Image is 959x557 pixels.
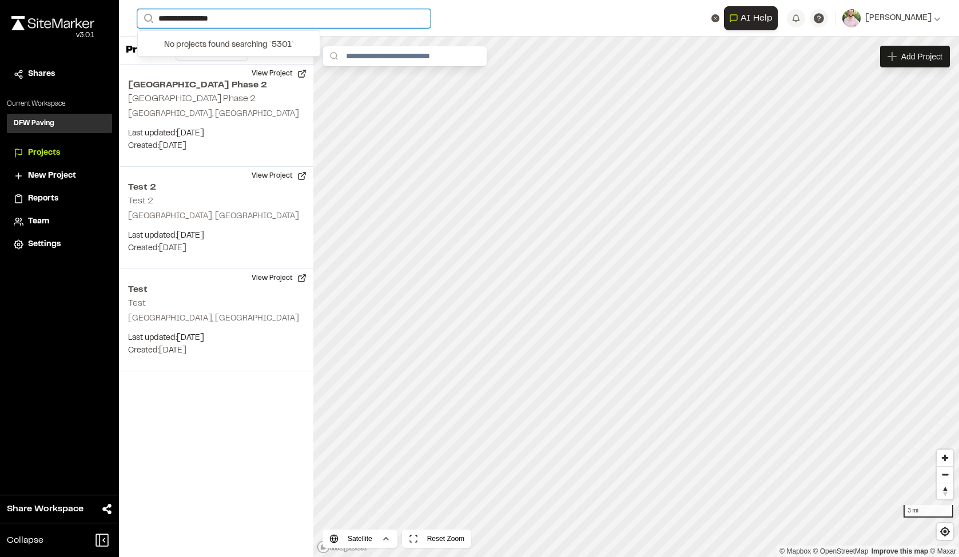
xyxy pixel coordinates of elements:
[813,547,869,555] a: OpenStreetMap
[724,6,778,30] button: Open AI Assistant
[14,193,105,205] a: Reports
[313,37,959,557] canvas: Map
[842,9,861,27] img: User
[128,108,304,121] p: [GEOGRAPHIC_DATA], [GEOGRAPHIC_DATA]
[937,483,953,499] button: Reset bearing to north
[128,344,304,357] p: Created: [DATE]
[128,312,304,325] p: [GEOGRAPHIC_DATA], [GEOGRAPHIC_DATA]
[14,238,105,251] a: Settings
[7,99,112,109] p: Current Workspace
[402,530,471,548] button: Reset Zoom
[937,483,953,499] span: Reset bearing to north
[128,299,146,307] h2: Test
[128,78,304,92] h2: [GEOGRAPHIC_DATA] Phase 2
[28,147,60,159] span: Projects
[14,118,54,129] h3: DFW Paving
[937,466,953,483] button: Zoom out
[14,215,105,228] a: Team
[126,43,169,58] p: Projects
[724,6,782,30] div: Open AI Assistant
[904,505,953,518] div: 3 mi
[245,269,313,287] button: View Project
[14,147,105,159] a: Projects
[137,9,158,28] button: Search
[711,14,719,22] button: Clear text
[7,534,43,547] span: Collapse
[128,332,304,344] p: Last updated: [DATE]
[7,502,83,516] span: Share Workspace
[11,16,94,30] img: rebrand.png
[14,68,105,81] a: Shares
[128,242,304,255] p: Created: [DATE]
[28,238,61,251] span: Settings
[128,127,304,140] p: Last updated: [DATE]
[901,51,942,62] span: Add Project
[128,283,304,296] h2: Test
[128,210,304,223] p: [GEOGRAPHIC_DATA], [GEOGRAPHIC_DATA]
[128,230,304,242] p: Last updated: [DATE]
[245,65,313,83] button: View Project
[930,547,956,555] a: Maxar
[28,193,58,205] span: Reports
[323,530,397,548] button: Satellite
[128,140,304,153] p: Created: [DATE]
[865,12,932,25] span: [PERSON_NAME]
[245,167,313,185] button: View Project
[138,34,320,56] div: No projects found searching ` 5301 `
[937,450,953,466] button: Zoom in
[28,68,55,81] span: Shares
[872,547,928,555] a: Map feedback
[14,170,105,182] a: New Project
[28,170,76,182] span: New Project
[128,181,304,194] h2: Test 2
[842,9,941,27] button: [PERSON_NAME]
[317,540,367,554] a: Mapbox logo
[28,215,49,228] span: Team
[779,547,811,555] a: Mapbox
[11,30,94,41] div: Oh geez...please don't...
[128,95,256,103] h2: [GEOGRAPHIC_DATA] Phase 2
[128,197,153,205] h2: Test 2
[741,11,773,25] span: AI Help
[937,523,953,540] button: Find my location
